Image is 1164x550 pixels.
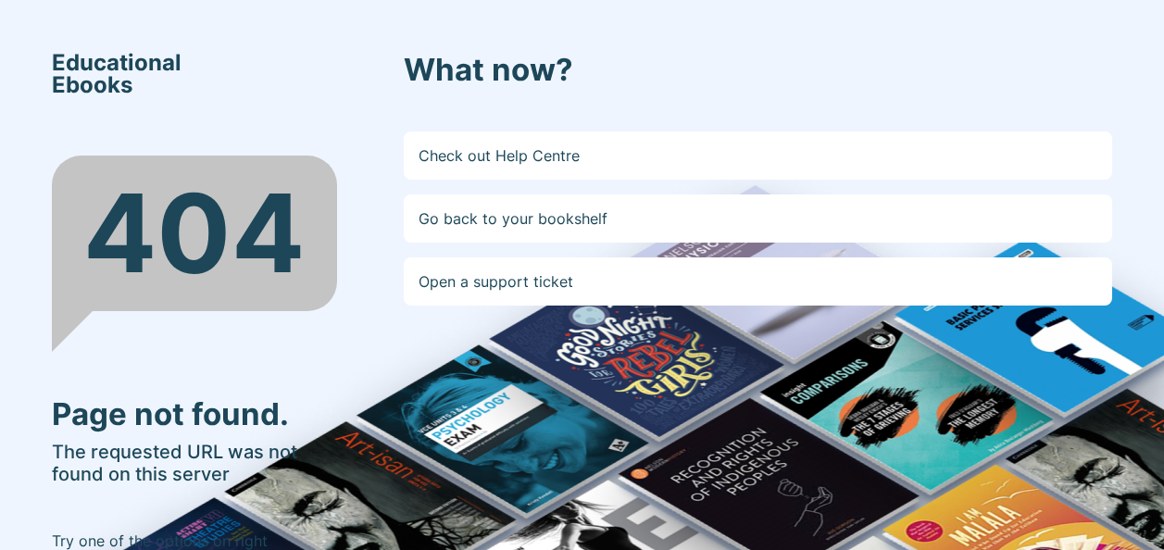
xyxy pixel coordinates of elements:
div: 404 [52,156,337,311]
span: Educational Ebooks [52,52,181,96]
a: Check out Help Centre [404,131,1113,180]
h5: The requested URL was not found on this server [52,441,337,485]
h3: Page not found. [52,396,337,433]
a: Open a support ticket [404,257,1113,306]
h3: What now? [404,52,1113,89]
a: Go back to your bookshelf [404,194,1113,243]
